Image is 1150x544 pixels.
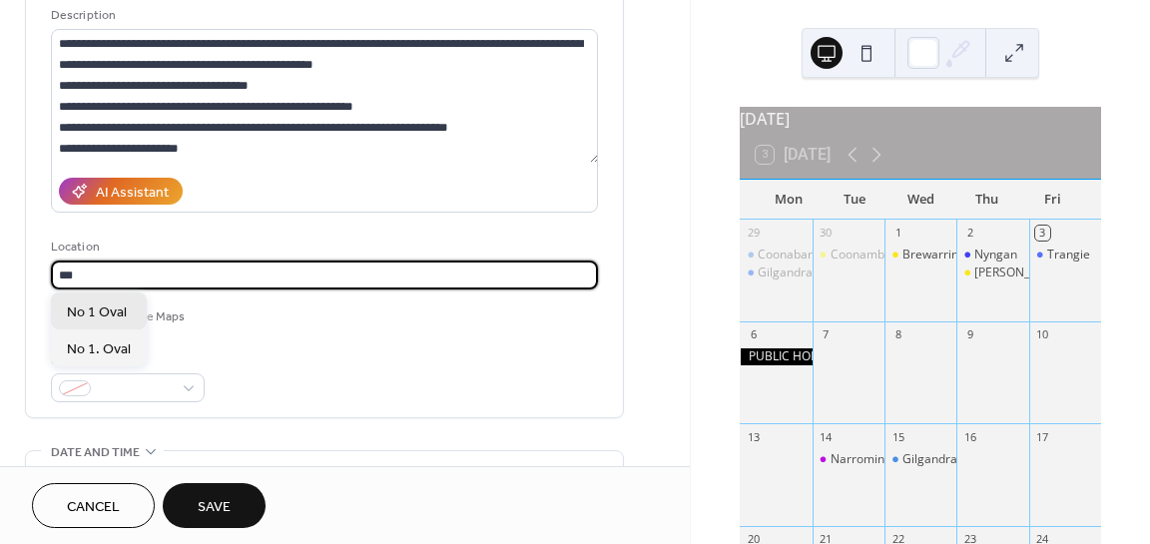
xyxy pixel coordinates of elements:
span: No 1 Oval [67,302,127,323]
div: 17 [1035,429,1050,444]
button: Save [163,483,266,528]
div: Narromine [831,451,891,468]
span: Cancel [67,497,120,518]
div: Location [51,237,594,258]
div: Nyngan [974,247,1017,264]
span: Date and time [51,442,140,463]
div: 3 [1035,226,1050,241]
div: Thu [953,180,1019,220]
div: Gilgandra [740,265,812,281]
div: Brewarrina [902,247,965,264]
div: 15 [890,429,905,444]
div: 16 [962,429,977,444]
div: Gilgandra [884,451,956,468]
div: 9 [962,327,977,342]
div: Description [51,5,594,26]
div: Narromine [813,451,884,468]
button: Cancel [32,483,155,528]
div: 2 [962,226,977,241]
button: AI Assistant [59,178,183,205]
div: Nyngan [956,247,1028,264]
div: 6 [746,327,761,342]
div: Coonabarabran [740,247,812,264]
div: Coonabarabran [758,247,846,264]
div: Wed [887,180,953,220]
div: Coonamble [813,247,884,264]
div: Gilgandra [902,451,957,468]
div: Gilgandra [758,265,813,281]
div: Mon [756,180,822,220]
div: 30 [819,226,834,241]
div: Trangie [1047,247,1090,264]
div: Event color [51,349,201,370]
div: PUBLIC HOLIDAY [740,348,812,365]
div: 7 [819,327,834,342]
div: 10 [1035,327,1050,342]
div: 14 [819,429,834,444]
div: 8 [890,327,905,342]
div: 13 [746,429,761,444]
div: [DATE] [740,107,1101,131]
span: No 1. Oval [67,339,131,360]
span: Save [198,497,231,518]
div: Warren [956,265,1028,281]
div: [PERSON_NAME] [974,265,1068,281]
div: 1 [890,226,905,241]
div: AI Assistant [96,183,169,204]
div: Tue [822,180,887,220]
div: Fri [1019,180,1085,220]
div: Brewarrina [884,247,956,264]
div: Trangie [1029,247,1101,264]
div: Coonamble [831,247,894,264]
div: 29 [746,226,761,241]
